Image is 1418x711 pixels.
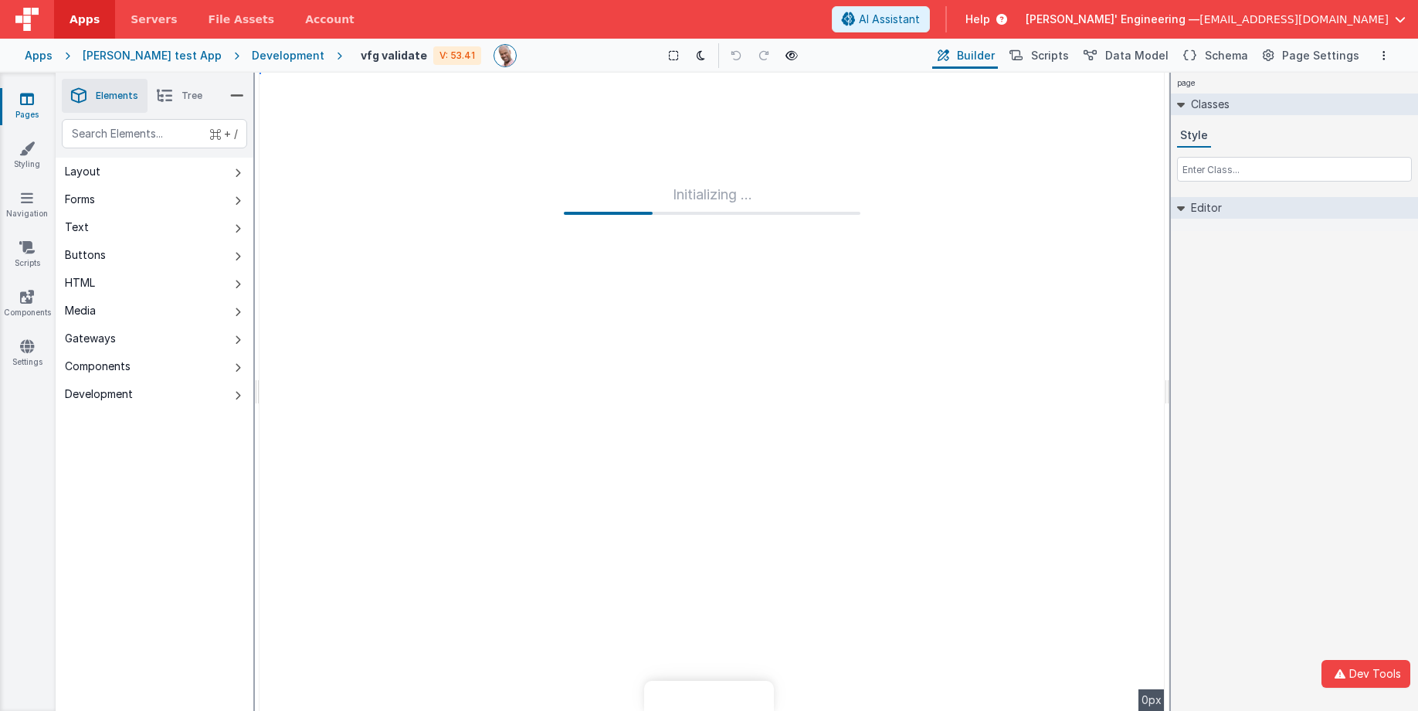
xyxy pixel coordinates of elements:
div: 0px [1138,689,1165,711]
div: Text [65,219,89,235]
button: Schema [1178,43,1251,69]
button: Media [56,297,253,325]
img: 11ac31fe5dc3d0eff3fbbbf7b26fa6e1 [494,45,516,66]
span: Servers [131,12,177,27]
button: Development [56,380,253,408]
div: Development [252,48,324,63]
span: Tree [181,90,202,102]
span: File Assets [209,12,275,27]
h2: Editor [1185,197,1222,219]
button: HTML [56,269,253,297]
button: Page Settings [1257,43,1362,69]
input: Search Elements... [62,119,247,148]
input: Enter Class... [1177,157,1412,182]
div: Development [65,386,133,402]
span: Help [965,12,990,27]
button: Forms [56,185,253,213]
button: Components [56,352,253,380]
span: Data Model [1105,48,1169,63]
span: Apps [70,12,100,27]
button: Data Model [1078,43,1172,69]
span: Schema [1205,48,1248,63]
h4: vfg validate [361,49,427,61]
span: Elements [96,90,138,102]
span: [PERSON_NAME]' Engineering — [1026,12,1199,27]
div: [PERSON_NAME] test App [83,48,222,63]
span: [EMAIL_ADDRESS][DOMAIN_NAME] [1199,12,1389,27]
div: Media [65,303,96,318]
div: Gateways [65,331,116,346]
button: Layout [56,158,253,185]
span: Builder [957,48,995,63]
span: AI Assistant [859,12,920,27]
button: Text [56,213,253,241]
button: Gateways [56,325,253,352]
div: Components [65,359,131,374]
div: Apps [25,48,53,63]
span: Scripts [1031,48,1069,63]
span: + / [210,119,238,148]
button: [PERSON_NAME]' Engineering — [EMAIL_ADDRESS][DOMAIN_NAME] [1026,12,1406,27]
span: Page Settings [1282,48,1359,63]
div: --> [260,73,1165,711]
button: Options [1375,46,1393,65]
button: Dev Tools [1321,660,1410,688]
button: Scripts [1004,43,1072,69]
div: V: 53.41 [433,46,481,65]
h2: Classes [1185,94,1230,115]
button: AI Assistant [832,6,930,32]
button: Buttons [56,241,253,269]
h4: page [1171,73,1202,94]
div: Forms [65,192,95,207]
div: Layout [65,164,100,179]
button: Builder [932,43,998,69]
div: Initializing ... [564,184,860,215]
button: Style [1177,124,1211,148]
div: Buttons [65,247,106,263]
div: HTML [65,275,95,291]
